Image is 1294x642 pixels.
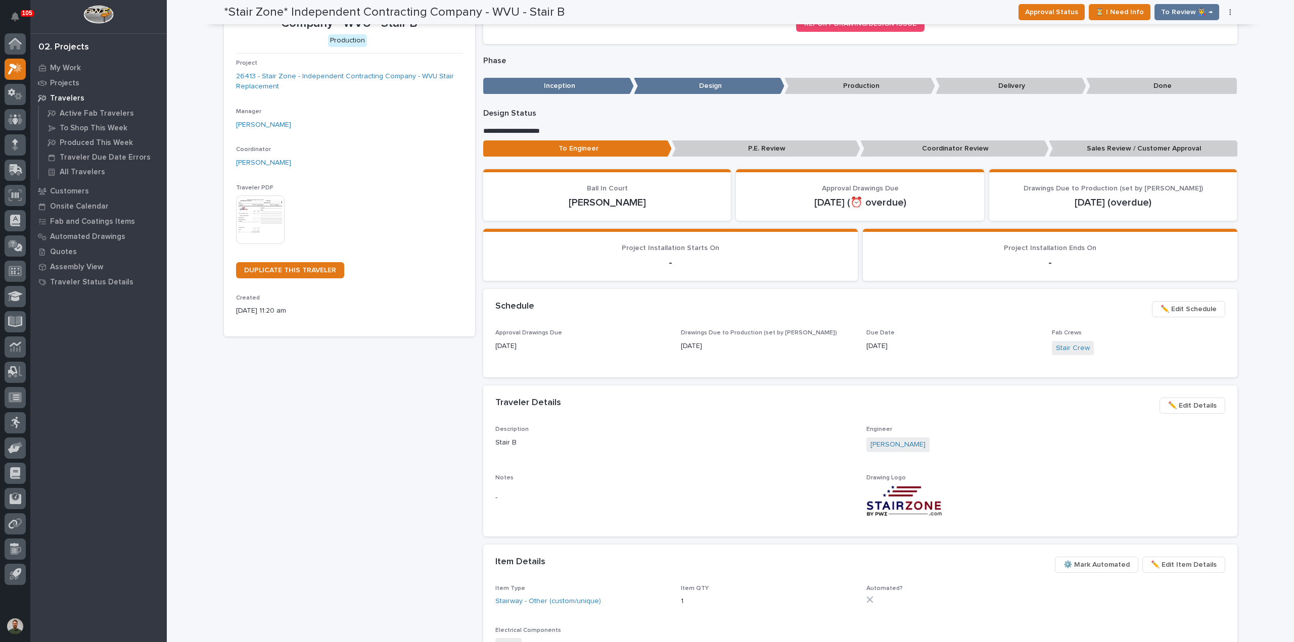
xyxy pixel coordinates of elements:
p: [DATE] (⏰ overdue) [748,196,972,209]
span: Approval Drawings Due [822,185,899,192]
a: Traveler Status Details [30,274,167,289]
button: ✏️ Edit Item Details [1142,557,1225,573]
div: 02. Projects [38,42,89,53]
p: To Engineer [483,140,672,157]
span: Created [236,295,260,301]
span: Ball In Court [587,185,628,192]
p: Automated Drawings [50,232,125,241]
div: Notifications105 [13,12,26,28]
button: Notifications [5,6,26,27]
span: Due Date [866,330,895,336]
img: YeBK0p2Zcby0Mp0v4ae455DE0vENeG4X4XWTvFfPT6Q [866,485,942,516]
p: Fab and Coatings Items [50,217,135,226]
p: - [495,257,846,269]
span: Manager [236,109,261,115]
span: Coordinator [236,146,271,153]
p: Design Status [483,109,1237,118]
p: Active Fab Travelers [60,109,134,118]
span: Project Installation Starts On [622,244,719,252]
a: [PERSON_NAME] [870,439,926,450]
button: To Review 👨‍🏭 → [1154,4,1219,20]
p: 1 [681,596,854,607]
p: Assembly View [50,263,103,272]
span: Fab Crews [1052,330,1082,336]
span: Notes [495,475,514,481]
a: My Work [30,60,167,75]
span: Item Type [495,585,525,591]
span: Approval Drawings Due [495,330,562,336]
span: Drawings Due to Production (set by [PERSON_NAME]) [1024,185,1203,192]
p: Design [634,78,784,94]
a: To Shop This Week [39,121,167,135]
a: Active Fab Travelers [39,106,167,120]
p: [DATE] [495,341,669,352]
span: Automated? [866,585,903,591]
span: Drawing Logo [866,475,906,481]
p: Delivery [936,78,1086,94]
h2: Item Details [495,557,545,568]
a: Traveler Due Date Errors [39,150,167,164]
span: To Review 👨‍🏭 → [1161,6,1213,18]
button: ✏️ Edit Schedule [1152,301,1225,317]
a: Fab and Coatings Items [30,214,167,229]
button: users-avatar [5,616,26,637]
span: Project [236,60,257,66]
p: [PERSON_NAME] [495,196,719,209]
p: Done [1086,78,1237,94]
p: - [495,492,854,503]
a: Automated Drawings [30,229,167,244]
div: Production [328,34,367,47]
h2: Schedule [495,301,534,312]
h2: Traveler Details [495,398,561,409]
h2: *Stair Zone* Independent Contracting Company - WVU - Stair B [224,5,565,20]
img: Workspace Logo [83,5,113,24]
a: Onsite Calendar [30,199,167,214]
span: Electrical Components [495,627,561,633]
p: Traveler Status Details [50,278,133,287]
p: Stair B [495,437,854,448]
p: Travelers [50,94,84,103]
a: [PERSON_NAME] [236,158,291,168]
span: Description [495,426,529,432]
p: Customers [50,187,89,196]
p: Phase [483,56,1237,66]
p: Onsite Calendar [50,202,109,211]
p: Production [784,78,935,94]
p: Traveler Due Date Errors [60,153,151,162]
button: ⚙️ Mark Automated [1055,557,1138,573]
p: All Travelers [60,168,105,177]
a: Customers [30,183,167,199]
span: ✏️ Edit Schedule [1161,303,1217,315]
a: Assembly View [30,259,167,274]
a: Travelers [30,90,167,106]
p: Inception [483,78,634,94]
button: ⏳ I Need Info [1089,4,1150,20]
p: Quotes [50,248,77,257]
a: DUPLICATE THIS TRAVELER [236,262,344,278]
p: 105 [22,10,32,17]
span: DUPLICATE THIS TRAVELER [244,267,336,274]
p: Sales Review / Customer Approval [1049,140,1237,157]
span: Item QTY [681,585,709,591]
a: Produced This Week [39,135,167,150]
a: Quotes [30,244,167,259]
p: [DATE] [681,341,854,352]
p: Coordinator Review [860,140,1049,157]
span: ⚙️ Mark Automated [1064,559,1130,571]
span: ✏️ Edit Details [1168,400,1217,412]
span: ⏳ I Need Info [1095,6,1144,18]
p: [DATE] 11:20 am [236,306,463,316]
p: [DATE] [866,341,1040,352]
p: To Shop This Week [60,124,127,133]
span: Traveler PDF [236,185,273,191]
span: ✏️ Edit Item Details [1151,559,1217,571]
span: Approval Status [1025,6,1078,18]
p: Produced This Week [60,138,133,147]
button: ✏️ Edit Details [1160,398,1225,414]
p: P.E. Review [672,140,860,157]
a: Stair Crew [1056,343,1090,354]
a: Stairway - Other (custom/unique) [495,596,601,607]
p: My Work [50,64,81,73]
button: Approval Status [1019,4,1085,20]
span: Project Installation Ends On [1004,244,1096,252]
